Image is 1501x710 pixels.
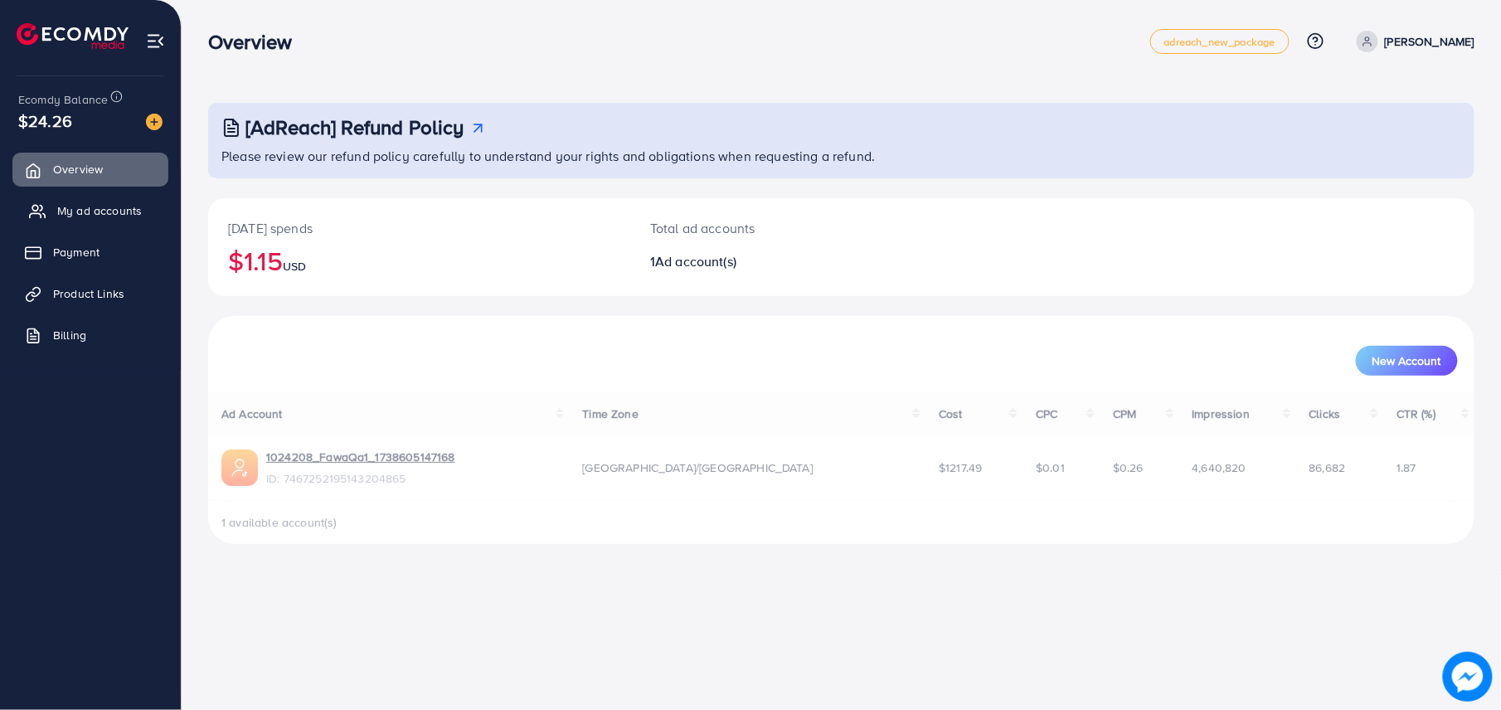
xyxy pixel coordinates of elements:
[1164,36,1275,47] span: adreach_new_package
[12,153,168,186] a: Overview
[146,114,163,130] img: image
[228,218,610,238] p: [DATE] spends
[283,258,306,275] span: USD
[228,245,610,276] h2: $1.15
[18,109,72,133] span: $24.26
[53,161,103,177] span: Overview
[245,115,464,139] h3: [AdReach] Refund Policy
[221,146,1465,166] p: Please review our refund policy carefully to understand your rights and obligations when requesti...
[18,91,108,108] span: Ecomdy Balance
[655,252,736,270] span: Ad account(s)
[1385,32,1474,51] p: [PERSON_NAME]
[12,319,168,352] a: Billing
[17,23,129,49] img: logo
[1372,355,1441,367] span: New Account
[12,236,168,269] a: Payment
[12,194,168,227] a: My ad accounts
[53,244,100,260] span: Payment
[208,30,305,54] h3: Overview
[1150,29,1290,54] a: adreach_new_package
[650,254,927,270] h2: 1
[146,32,165,51] img: menu
[650,218,927,238] p: Total ad accounts
[1356,346,1458,376] button: New Account
[53,285,124,302] span: Product Links
[12,277,168,310] a: Product Links
[1443,652,1493,702] img: image
[1350,31,1474,52] a: [PERSON_NAME]
[57,202,142,219] span: My ad accounts
[53,327,86,343] span: Billing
